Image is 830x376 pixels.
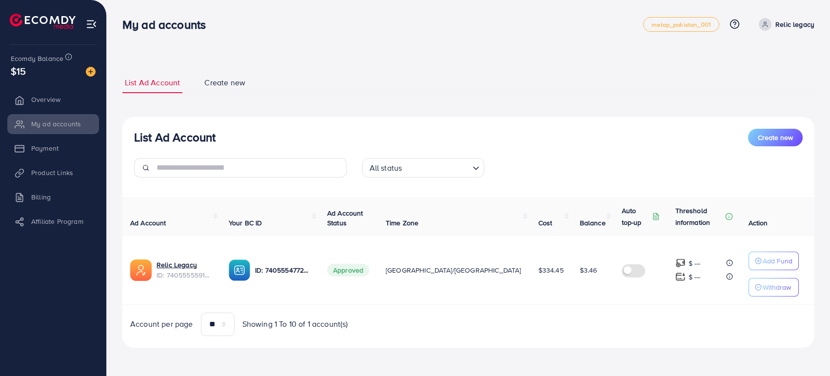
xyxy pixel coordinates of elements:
span: Approved [327,264,369,277]
img: menu [86,19,97,30]
a: Relic legacy [755,18,814,31]
span: Cost [538,218,553,228]
span: Ecomdy Balance [11,54,63,63]
span: $334.45 [538,265,564,275]
p: $ --- [689,271,701,283]
p: Relic legacy [775,19,814,30]
span: $15 [11,64,26,78]
span: metap_pakistan_001 [652,21,711,28]
img: top-up amount [675,272,686,282]
span: List Ad Account [125,77,180,88]
span: Ad Account [130,218,166,228]
span: Balance [580,218,606,228]
img: ic-ba-acc.ded83a64.svg [229,259,250,281]
span: Account per page [130,318,193,330]
p: Add Fund [763,255,792,267]
span: Action [749,218,768,228]
p: Withdraw [763,281,791,293]
span: Showing 1 To 10 of 1 account(s) [242,318,348,330]
span: Create new [204,77,245,88]
img: image [86,67,96,77]
img: ic-ads-acc.e4c84228.svg [130,259,152,281]
h3: List Ad Account [134,130,216,144]
button: Create new [748,129,803,146]
img: top-up amount [675,258,686,268]
span: All status [368,161,404,175]
div: <span class='underline'>Relic Legacy</span></br>7405555591600488449 [157,260,213,280]
span: Create new [758,133,793,142]
button: Add Fund [749,252,799,270]
span: ID: 7405555591600488449 [157,270,213,280]
span: Time Zone [386,218,418,228]
p: Auto top-up [622,205,650,228]
button: Withdraw [749,278,799,297]
a: metap_pakistan_001 [643,17,719,32]
input: Search for option [405,159,468,175]
p: Threshold information [675,205,723,228]
h3: My ad accounts [122,18,214,32]
p: $ --- [689,257,701,269]
span: $3.46 [580,265,597,275]
a: Relic Legacy [157,260,213,270]
span: Your BC ID [229,218,262,228]
span: [GEOGRAPHIC_DATA]/[GEOGRAPHIC_DATA] [386,265,521,275]
img: logo [10,14,76,29]
p: ID: 7405554772075446289 [255,264,312,276]
span: Ad Account Status [327,208,363,228]
div: Search for option [362,158,484,178]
